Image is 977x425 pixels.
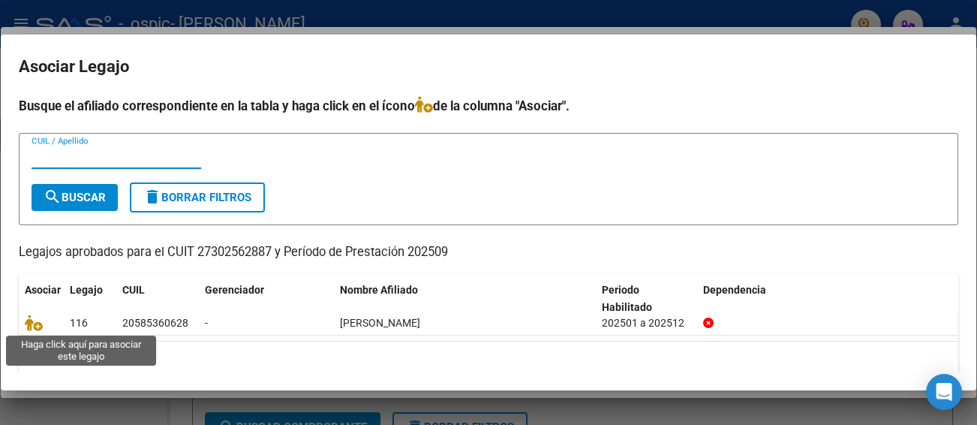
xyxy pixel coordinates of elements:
datatable-header-cell: Gerenciador [199,274,334,324]
datatable-header-cell: Legajo [64,274,116,324]
mat-icon: search [44,188,62,206]
span: Buscar [44,191,106,204]
div: Open Intercom Messenger [926,374,962,410]
p: Legajos aprobados para el CUIT 27302562887 y Período de Prestación 202509 [19,243,958,262]
span: - [205,317,208,329]
span: TONELLI LUCIANO [340,317,420,329]
h2: Asociar Legajo [19,53,958,81]
datatable-header-cell: Asociar [19,274,64,324]
span: Nombre Afiliado [340,284,418,296]
div: 202501 a 202512 [602,315,691,332]
button: Buscar [32,184,118,211]
datatable-header-cell: Dependencia [697,274,959,324]
span: Dependencia [703,284,766,296]
div: 1 registros [19,342,958,379]
span: Asociar [25,284,61,296]
mat-icon: delete [143,188,161,206]
span: Gerenciador [205,284,264,296]
button: Borrar Filtros [130,182,265,212]
datatable-header-cell: CUIL [116,274,199,324]
span: Borrar Filtros [143,191,251,204]
span: Legajo [70,284,103,296]
div: 20585360628 [122,315,188,332]
span: Periodo Habilitado [602,284,652,313]
datatable-header-cell: Nombre Afiliado [334,274,596,324]
span: CUIL [122,284,145,296]
h4: Busque el afiliado correspondiente en la tabla y haga click en el ícono de la columna "Asociar". [19,96,958,116]
datatable-header-cell: Periodo Habilitado [596,274,697,324]
span: 116 [70,317,88,329]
